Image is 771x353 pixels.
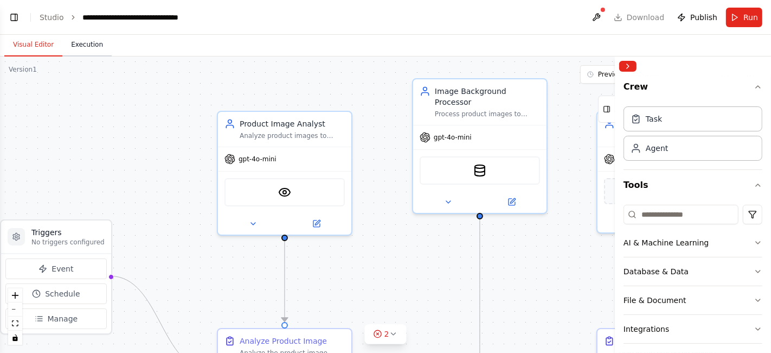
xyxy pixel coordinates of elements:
[8,317,22,331] button: fit view
[240,131,345,140] div: Analyze product images to extract detailed visual information about {product_image}, identify key...
[624,229,762,257] button: AI & Machine Learning
[7,10,22,25] button: Show left sidebar
[240,118,345,129] div: Product Image Analyst
[646,143,668,154] div: Agent
[9,65,37,74] div: Version 1
[4,34,62,56] button: Visual Editor
[8,288,22,302] button: zoom in
[239,155,277,163] span: gpt-4o-mini
[31,238,105,247] p: No triggers configured
[62,34,112,56] button: Execution
[5,259,107,279] button: Event
[40,13,64,22] a: Studio
[624,76,762,102] button: Crew
[52,263,73,274] span: Event
[624,324,669,335] div: Integrations
[743,12,758,23] span: Run
[279,240,290,322] g: Edge from 7f26b496-dfc8-4a7e-970c-b408ccf0f6a7 to ed6798ea-1f8d-49aa-b06b-e61573f0f498
[624,295,686,306] div: File & Document
[624,237,709,248] div: AI & Machine Learning
[624,102,762,169] div: Crew
[596,111,732,234] div: Website Upload ManagerUpload processed product images with titles and descriptions to the website...
[624,257,762,286] button: Database & Data
[673,8,722,27] button: Publish
[580,65,710,84] button: Previous executions
[365,324,407,344] button: 2
[473,164,486,177] img: CouchbaseFTSVectorSearchTool
[45,288,80,299] span: Schedule
[435,86,540,108] div: Image Background Processor
[8,331,22,345] button: toggle interactivity
[435,110,540,118] div: Process product images to remove backgrounds and prepare them for e-commerce use, ensuring clean ...
[624,286,762,314] button: File & Document
[646,114,662,124] div: Task
[690,12,717,23] span: Publish
[31,227,105,238] h3: Triggers
[611,56,619,353] button: Toggle Sidebar
[278,186,291,199] img: VisionTool
[624,170,762,200] button: Tools
[619,61,637,72] button: Collapse right sidebar
[598,70,663,79] span: Previous executions
[48,313,78,324] span: Manage
[5,308,107,329] button: Manage
[481,196,542,209] button: Open in side panel
[217,111,352,236] div: Product Image AnalystAnalyze product images to extract detailed visual information about {product...
[624,266,689,277] div: Database & Data
[8,288,22,345] div: React Flow controls
[412,78,548,214] div: Image Background ProcessorProcess product images to remove backgrounds and prepare them for e-com...
[726,8,762,27] button: Run
[286,217,347,230] button: Open in side panel
[434,133,472,142] span: gpt-4o-mini
[624,315,762,343] button: Integrations
[8,302,22,317] button: zoom out
[240,336,327,346] div: Analyze Product Image
[40,12,215,23] nav: breadcrumb
[5,283,107,304] button: Schedule
[384,329,389,339] span: 2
